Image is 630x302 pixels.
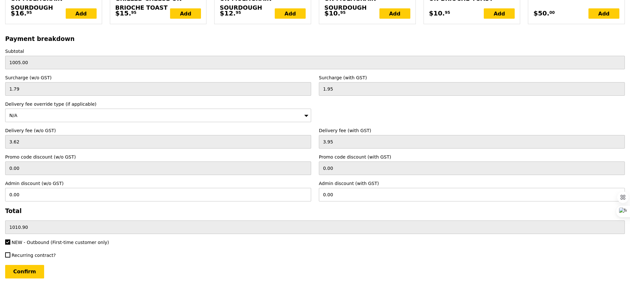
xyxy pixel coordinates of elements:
span: $16. [11,8,26,18]
input: NEW - Outbound (First-time customer only) [5,239,10,245]
span: $15. [115,8,131,18]
span: 95 [445,10,450,15]
div: Add [170,8,201,19]
span: 95 [236,10,241,15]
div: Add [588,8,619,19]
span: $10. [324,8,340,18]
h3: Total [5,208,625,214]
label: Delivery fee override type (if applicable) [5,101,311,107]
label: Promo code discount (with GST) [319,154,625,160]
div: Add [66,8,97,19]
input: Recurring contract? [5,252,10,258]
span: Recurring contract? [12,253,56,258]
label: Surcharge (with GST) [319,74,625,81]
h3: Payment breakdown [5,35,625,42]
div: Add [379,8,410,19]
label: Subtotal [5,48,625,54]
span: $12. [220,8,235,18]
div: Add [275,8,306,19]
label: Surcharge (w/o GST) [5,74,311,81]
span: NEW - Outbound (First-time customer only) [12,240,109,245]
label: Promo code discount (w/o GST) [5,154,311,160]
span: N/A [9,113,17,118]
span: $50. [533,8,549,18]
label: Delivery fee (w/o GST) [5,127,311,134]
label: Delivery fee (with GST) [319,127,625,134]
span: 00 [549,10,555,15]
span: 95 [340,10,346,15]
div: Add [484,8,515,19]
label: Admin discount (w/o GST) [5,180,311,187]
span: $10. [429,8,445,18]
span: 95 [26,10,32,15]
span: 95 [131,10,137,15]
input: Confirm [5,265,44,278]
label: Admin discount (with GST) [319,180,625,187]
